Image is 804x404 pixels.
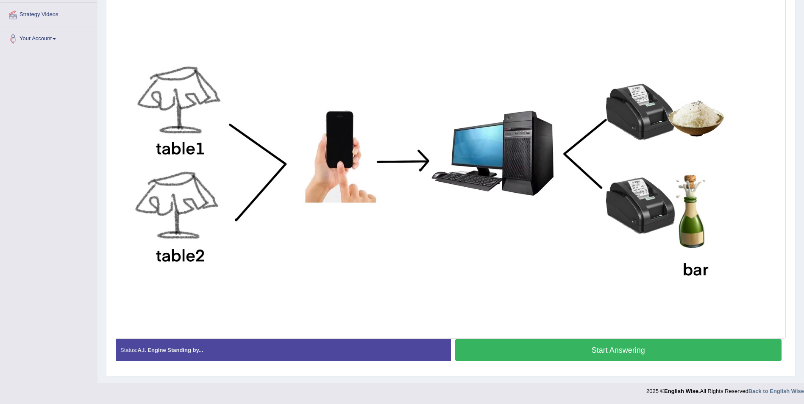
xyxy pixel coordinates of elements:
[0,3,97,24] a: Strategy Videos
[748,388,804,394] a: Back to English Wise
[116,339,451,361] div: Status:
[646,383,804,395] div: 2025 © All Rights Reserved
[455,339,782,361] button: Start Answering
[137,347,203,353] strong: A.I. Engine Standing by...
[0,27,97,48] a: Your Account
[664,388,700,394] strong: English Wise.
